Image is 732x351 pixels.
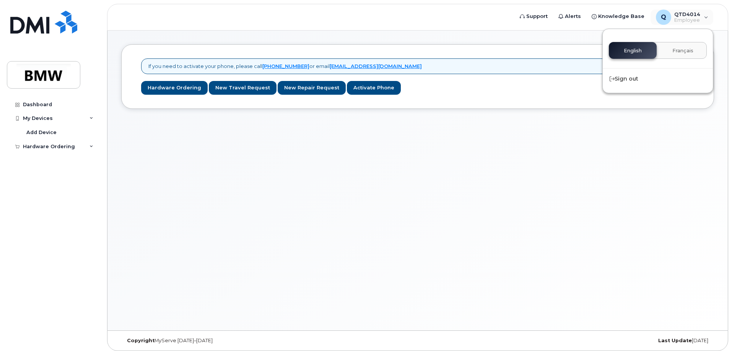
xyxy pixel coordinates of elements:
a: Hardware Ordering [141,81,208,95]
div: MyServe [DATE]–[DATE] [121,338,319,344]
strong: Copyright [127,338,155,343]
div: [DATE] [516,338,714,344]
strong: Last Update [658,338,692,343]
div: Sign out [603,72,713,86]
a: Activate Phone [347,81,401,95]
a: New Repair Request [278,81,346,95]
p: If you need to activate your phone, please call or email [148,63,422,70]
span: Français [672,48,693,54]
iframe: Messenger Launcher [699,318,726,345]
a: [EMAIL_ADDRESS][DOMAIN_NAME] [330,63,422,69]
a: New Travel Request [209,81,277,95]
a: [PHONE_NUMBER] [262,63,309,69]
